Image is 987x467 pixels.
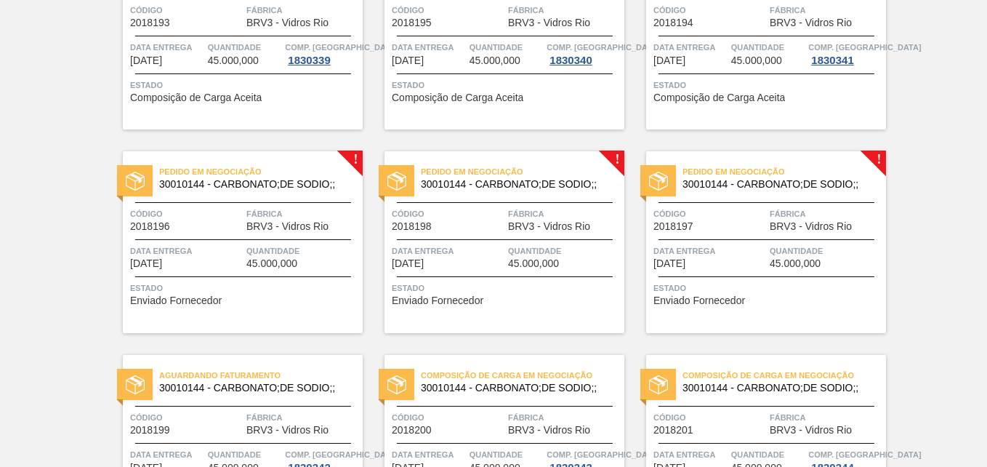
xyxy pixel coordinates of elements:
[392,78,621,92] span: Status
[649,172,668,191] img: estado
[246,410,359,425] span: Fábrica
[130,17,170,28] span: 2018193
[421,164,624,179] span: Pedido em Negociação
[285,55,333,66] div: 1830339
[130,92,262,103] span: Composição de Carga Aceita
[808,55,856,66] div: 1830341
[159,383,351,394] span: 30010144 - CARBONATO;DE SODIO;;
[770,3,882,17] span: Fábrica
[653,92,785,103] span: Composição de Carga Aceita
[130,244,243,258] span: Data entrega
[508,410,621,425] span: Fábrica
[508,258,559,269] span: 45.000,000
[392,244,504,258] span: Data entrega
[653,207,766,221] span: Código
[421,179,613,190] span: 30010144 - CARBONATO;DE SODIO;;
[731,55,782,66] span: 45.000,000
[508,221,590,232] span: BRV3 - Vidros Rio
[130,207,243,221] span: Código
[770,410,882,425] span: Fábrica
[130,258,162,269] span: 21/09/2025
[392,258,424,269] span: 23/09/2025
[653,17,693,28] span: 2018194
[731,40,805,55] span: Quantidade
[421,368,624,383] span: Composição de Carga em Negociação
[392,410,504,425] span: Código
[808,40,921,55] span: Comp. Carga
[653,55,685,66] span: 20/09/2025
[159,179,351,190] span: 30010144 - CARBONATO;DE SODIO;;
[547,40,659,55] span: Comp. Carga
[363,151,624,333] a: !estadoPedido em Negociação30010144 - CARBONATO;DE SODIO;;Código2018198FábricaBRV3 - Vidros RioDa...
[653,447,728,462] span: Data entrega
[159,164,363,179] span: Pedido em Negociação
[130,425,170,436] span: 2018199
[392,92,523,103] span: Composição de Carga Aceita
[653,40,728,55] span: Data entrega
[392,425,432,436] span: 2018200
[387,375,406,394] img: estado
[470,55,520,66] span: 45.000,000
[653,295,745,306] span: Enviado Fornecedor
[770,425,852,436] span: BRV3 - Vidros Rio
[246,17,329,28] span: BRV3 - Vidros Rio
[246,244,359,258] span: Quantidade
[130,55,162,66] span: 19/09/2025
[682,179,874,190] span: 30010144 - CARBONATO;DE SODIO;;
[392,447,466,462] span: Data entrega
[808,447,921,462] span: Comp. Carga
[208,447,282,462] span: Quantidade
[508,17,590,28] span: BRV3 - Vidros Rio
[387,172,406,191] img: estado
[392,221,432,232] span: 2018198
[508,244,621,258] span: Quantidade
[649,375,668,394] img: estado
[547,55,595,66] div: 1830340
[653,410,766,425] span: Código
[126,375,145,394] img: estado
[392,40,466,55] span: Data entrega
[392,281,621,295] span: Status
[508,207,621,221] span: Fábrica
[770,258,821,269] span: 45.000,000
[770,17,852,28] span: BRV3 - Vidros Rio
[130,78,359,92] span: Status
[246,425,329,436] span: BRV3 - Vidros Rio
[653,244,766,258] span: Data entrega
[624,151,886,333] a: !estadoPedido em Negociação30010144 - CARBONATO;DE SODIO;;Código2018197FábricaBRV3 - Vidros RioDa...
[285,447,398,462] span: Comp. Carga
[130,40,204,55] span: Data entrega
[208,40,282,55] span: Quantidade
[130,221,170,232] span: 2018196
[808,40,882,66] a: Comp. [GEOGRAPHIC_DATA]1830341
[130,410,243,425] span: Código
[731,447,805,462] span: Quantidade
[508,3,621,17] span: Fábrica
[159,368,363,383] span: Aguardando Faturamento
[547,40,621,66] a: Comp. [GEOGRAPHIC_DATA]1830340
[770,244,882,258] span: Quantidade
[392,3,504,17] span: Código
[653,281,882,295] span: Status
[392,295,483,306] span: Enviado Fornecedor
[208,55,259,66] span: 45.000,000
[392,17,432,28] span: 2018195
[770,207,882,221] span: Fábrica
[547,447,659,462] span: Comp. Carga
[392,55,424,66] span: 20/09/2025
[392,207,504,221] span: Código
[653,425,693,436] span: 2018201
[470,40,544,55] span: Quantidade
[246,207,359,221] span: Fábrica
[246,258,297,269] span: 45.000,000
[653,3,766,17] span: Código
[130,281,359,295] span: Status
[682,368,886,383] span: Composição de Carga em Negociação
[653,78,882,92] span: Status
[470,447,544,462] span: Quantidade
[130,447,204,462] span: Data entrega
[682,383,874,394] span: 30010144 - CARBONATO;DE SODIO;;
[285,40,398,55] span: Comp. Carga
[126,172,145,191] img: estado
[246,3,359,17] span: Fábrica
